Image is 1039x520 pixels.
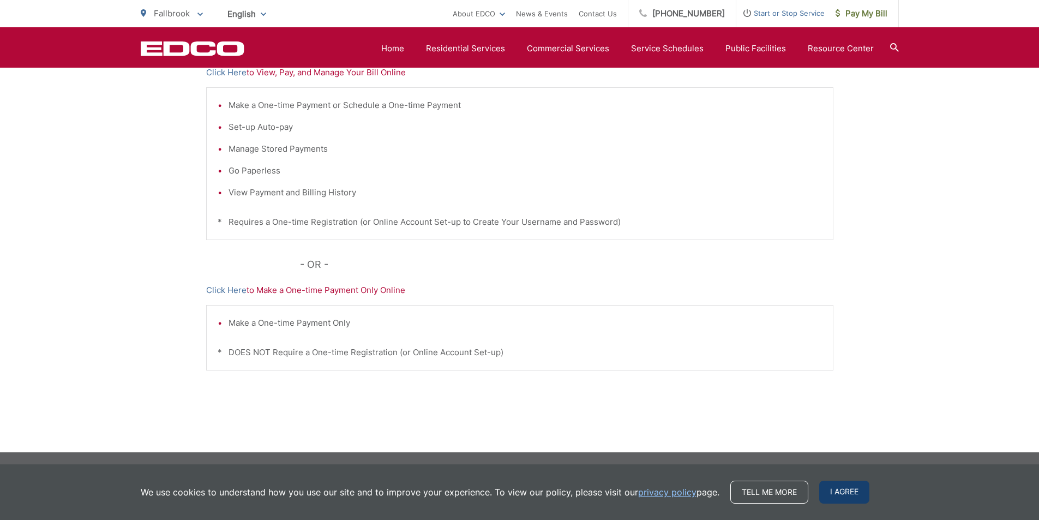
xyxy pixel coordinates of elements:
li: Make a One-time Payment or Schedule a One-time Payment [229,99,822,112]
span: English [219,4,274,23]
a: Residential Services [426,42,505,55]
a: Contact Us [579,7,617,20]
a: News & Events [516,7,568,20]
span: Fallbrook [154,8,190,19]
li: Make a One-time Payment Only [229,316,822,330]
p: to View, Pay, and Manage Your Bill Online [206,66,833,79]
li: Set-up Auto-pay [229,121,822,134]
li: View Payment and Billing History [229,186,822,199]
a: Commercial Services [527,42,609,55]
a: About EDCO [453,7,505,20]
a: Click Here [206,66,247,79]
a: privacy policy [638,486,696,499]
li: Manage Stored Payments [229,142,822,156]
a: Service Schedules [631,42,704,55]
a: Home [381,42,404,55]
p: * DOES NOT Require a One-time Registration (or Online Account Set-up) [218,346,822,359]
span: Pay My Bill [836,7,887,20]
a: Public Facilities [725,42,786,55]
a: Click Here [206,284,247,297]
p: We use cookies to understand how you use our site and to improve your experience. To view our pol... [141,486,719,499]
p: * Requires a One-time Registration (or Online Account Set-up to Create Your Username and Password) [218,216,822,229]
li: Go Paperless [229,164,822,177]
a: EDCD logo. Return to the homepage. [141,41,244,56]
a: Resource Center [808,42,874,55]
p: to Make a One-time Payment Only Online [206,284,833,297]
p: - OR - [300,256,833,273]
span: I agree [819,481,869,504]
a: Tell me more [730,481,808,504]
